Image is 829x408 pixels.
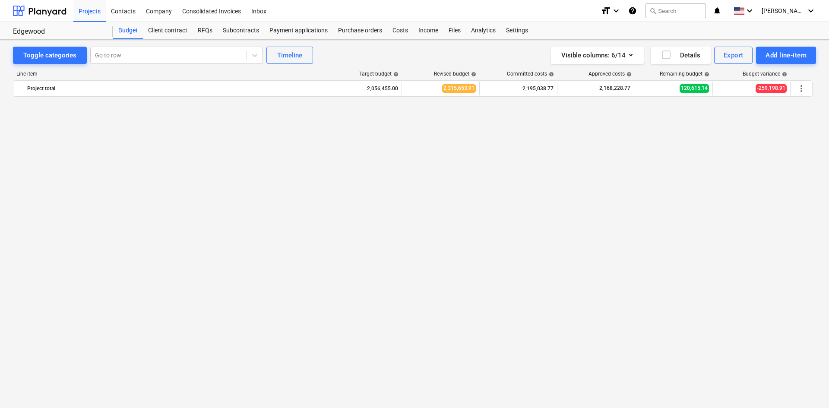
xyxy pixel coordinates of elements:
div: 2,195,038.77 [483,82,554,95]
a: Budget [113,22,143,39]
a: RFQs [193,22,218,39]
i: notifications [713,6,721,16]
div: Add line-item [766,50,807,61]
i: format_size [601,6,611,16]
a: Income [413,22,443,39]
div: Toggle categories [23,50,76,61]
i: keyboard_arrow_down [611,6,621,16]
i: keyboard_arrow_down [806,6,816,16]
div: Project total [27,82,320,95]
a: Payment applications [264,22,333,39]
div: 2,056,455.00 [328,82,398,95]
div: Line-item [13,71,325,77]
span: More actions [796,83,807,94]
span: search [649,7,656,14]
span: help [625,72,632,77]
button: Export [714,47,753,64]
a: Purchase orders [333,22,387,39]
div: Export [724,50,744,61]
button: Toggle categories [13,47,87,64]
a: Settings [501,22,533,39]
div: Timeline [277,50,302,61]
i: keyboard_arrow_down [744,6,755,16]
span: help [469,72,476,77]
span: help [392,72,399,77]
a: Analytics [466,22,501,39]
div: Budget variance [743,71,787,77]
div: Committed costs [507,71,554,77]
div: Approved costs [589,71,632,77]
div: Visible columns : 6/14 [561,50,633,61]
span: 2,315,653.91 [442,84,476,92]
span: help [547,72,554,77]
a: Subcontracts [218,22,264,39]
i: Knowledge base [628,6,637,16]
button: Add line-item [756,47,816,64]
div: Details [661,50,700,61]
button: Timeline [266,47,313,64]
a: Files [443,22,466,39]
button: Visible columns:6/14 [551,47,644,64]
span: 2,168,228.77 [598,85,631,92]
span: [PERSON_NAME] [762,7,805,14]
span: -259,198.91 [756,84,787,92]
button: Search [645,3,706,18]
span: help [702,72,709,77]
a: Costs [387,22,413,39]
div: Edgewood [13,27,103,36]
div: Target budget [359,71,399,77]
span: 120,615.14 [680,84,709,92]
span: help [780,72,787,77]
iframe: Chat Widget [786,367,829,408]
a: Client contract [143,22,193,39]
button: Details [651,47,711,64]
div: Remaining budget [660,71,709,77]
div: Revised budget [434,71,476,77]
